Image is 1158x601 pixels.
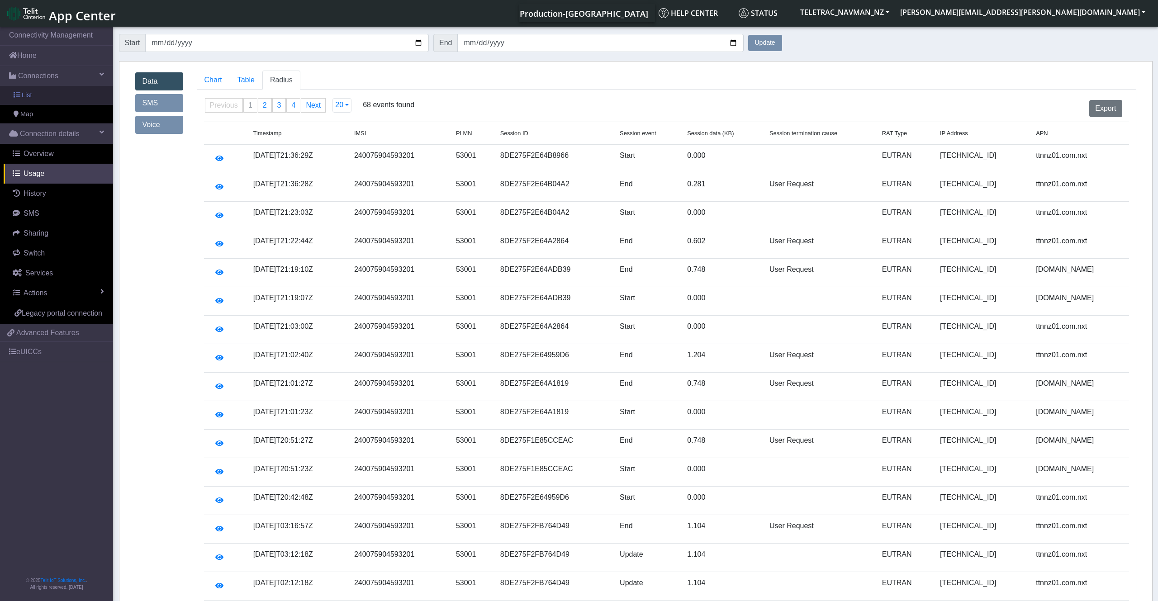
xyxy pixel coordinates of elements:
[655,4,735,22] a: Help center
[682,373,764,401] td: 0.748
[877,287,935,316] td: EUTRAN
[248,259,349,287] td: [DATE]T21:19:10Z
[451,487,495,515] td: 53001
[682,401,764,430] td: 0.000
[24,189,46,197] span: History
[1030,230,1129,259] td: ttnnz01.com.nxt
[495,373,614,401] td: 8DE275F2E64A1819
[335,101,343,109] span: 20
[764,430,877,458] td: User Request
[614,544,682,572] td: Update
[4,164,113,184] a: Usage
[682,202,764,230] td: 0.000
[682,316,764,344] td: 0.000
[4,243,113,263] a: Switch
[354,130,366,137] span: IMSI
[495,287,614,316] td: 8DE275F2E64ADB39
[495,572,614,601] td: 8DE275F2FB764D49
[659,8,669,18] img: knowledge.svg
[495,458,614,487] td: 8DE275F1E85CCEAC
[1030,344,1129,373] td: ttnnz01.com.nxt
[882,130,907,137] span: RAT Type
[495,202,614,230] td: 8DE275F2E64B04A2
[4,263,113,283] a: Services
[451,344,495,373] td: 53001
[451,401,495,430] td: 53001
[614,230,682,259] td: End
[877,572,935,601] td: EUTRAN
[935,487,1030,515] td: [TECHNICAL_ID]
[614,173,682,202] td: End
[277,101,281,109] span: 3
[349,458,451,487] td: 240075904593201
[24,289,47,297] span: Actions
[682,344,764,373] td: 1.204
[1030,202,1129,230] td: ttnnz01.com.nxt
[495,316,614,344] td: 8DE275F2E64A2864
[451,230,495,259] td: 53001
[877,430,935,458] td: EUTRAN
[1030,287,1129,316] td: [DOMAIN_NAME]
[935,259,1030,287] td: [TECHNICAL_ID]
[248,144,349,173] td: [DATE]T21:36:29Z
[4,283,113,303] a: Actions
[935,202,1030,230] td: [TECHNICAL_ID]
[495,430,614,458] td: 8DE275F1E85CCEAC
[614,572,682,601] td: Update
[456,130,472,137] span: PLMN
[764,173,877,202] td: User Request
[764,230,877,259] td: User Request
[135,94,183,112] a: SMS
[451,173,495,202] td: 53001
[687,130,734,137] span: Session data (KB)
[495,173,614,202] td: 8DE275F2E64B04A2
[451,144,495,173] td: 53001
[935,572,1030,601] td: [TECHNICAL_ID]
[748,35,782,51] button: Update
[682,515,764,544] td: 1.104
[451,458,495,487] td: 53001
[877,544,935,572] td: EUTRAN
[1030,572,1129,601] td: ttnnz01.com.nxt
[248,230,349,259] td: [DATE]T21:22:44Z
[877,344,935,373] td: EUTRAN
[270,76,293,84] span: Radius
[349,430,451,458] td: 240075904593201
[935,401,1030,430] td: [TECHNICAL_ID]
[119,34,146,52] span: Start
[1030,373,1129,401] td: [DOMAIN_NAME]
[614,373,682,401] td: End
[1030,458,1129,487] td: [DOMAIN_NAME]
[520,8,648,19] span: Production-[GEOGRAPHIC_DATA]
[877,458,935,487] td: EUTRAN
[301,99,325,112] a: Next page
[248,458,349,487] td: [DATE]T20:51:23Z
[495,487,614,515] td: 8DE275F2E64959D6
[495,544,614,572] td: 8DE275F2FB764D49
[135,116,183,134] a: Voice
[614,259,682,287] td: End
[205,98,327,113] ul: Pagination
[1036,130,1048,137] span: APN
[41,578,86,583] a: Telit IoT Solutions, Inc.
[433,34,458,52] span: End
[935,287,1030,316] td: [TECHNICAL_ID]
[495,515,614,544] td: 8DE275F2FB764D49
[210,101,238,109] span: Previous
[682,544,764,572] td: 1.104
[682,259,764,287] td: 0.748
[349,259,451,287] td: 240075904593201
[248,173,349,202] td: [DATE]T21:36:28Z
[349,487,451,515] td: 240075904593201
[500,130,528,137] span: Session ID
[24,209,39,217] span: SMS
[349,287,451,316] td: 240075904593201
[620,130,656,137] span: Session event
[253,130,282,137] span: Timestamp
[24,229,48,237] span: Sharing
[349,144,451,173] td: 240075904593201
[24,170,44,177] span: Usage
[25,269,53,277] span: Services
[248,202,349,230] td: [DATE]T21:23:03Z
[614,316,682,344] td: Start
